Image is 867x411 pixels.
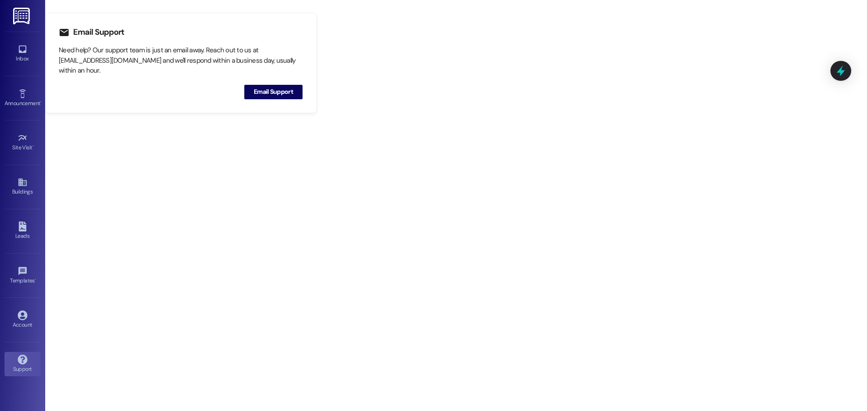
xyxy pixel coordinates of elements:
[40,99,42,105] span: •
[5,42,41,66] a: Inbox
[5,175,41,199] a: Buildings
[35,276,36,282] span: •
[5,263,41,288] a: Templates •
[5,219,41,243] a: Leads
[5,352,41,376] a: Support
[5,130,41,155] a: Site Visit •
[5,308,41,332] a: Account
[244,85,303,99] button: Email Support
[73,27,124,37] h3: Email Support
[13,8,32,24] img: ResiDesk Logo
[33,143,34,149] span: •
[254,87,293,97] span: Email Support
[59,45,303,76] div: Need help? Our support team is just an email away. Reach out to us at [EMAIL_ADDRESS][DOMAIN_NAME...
